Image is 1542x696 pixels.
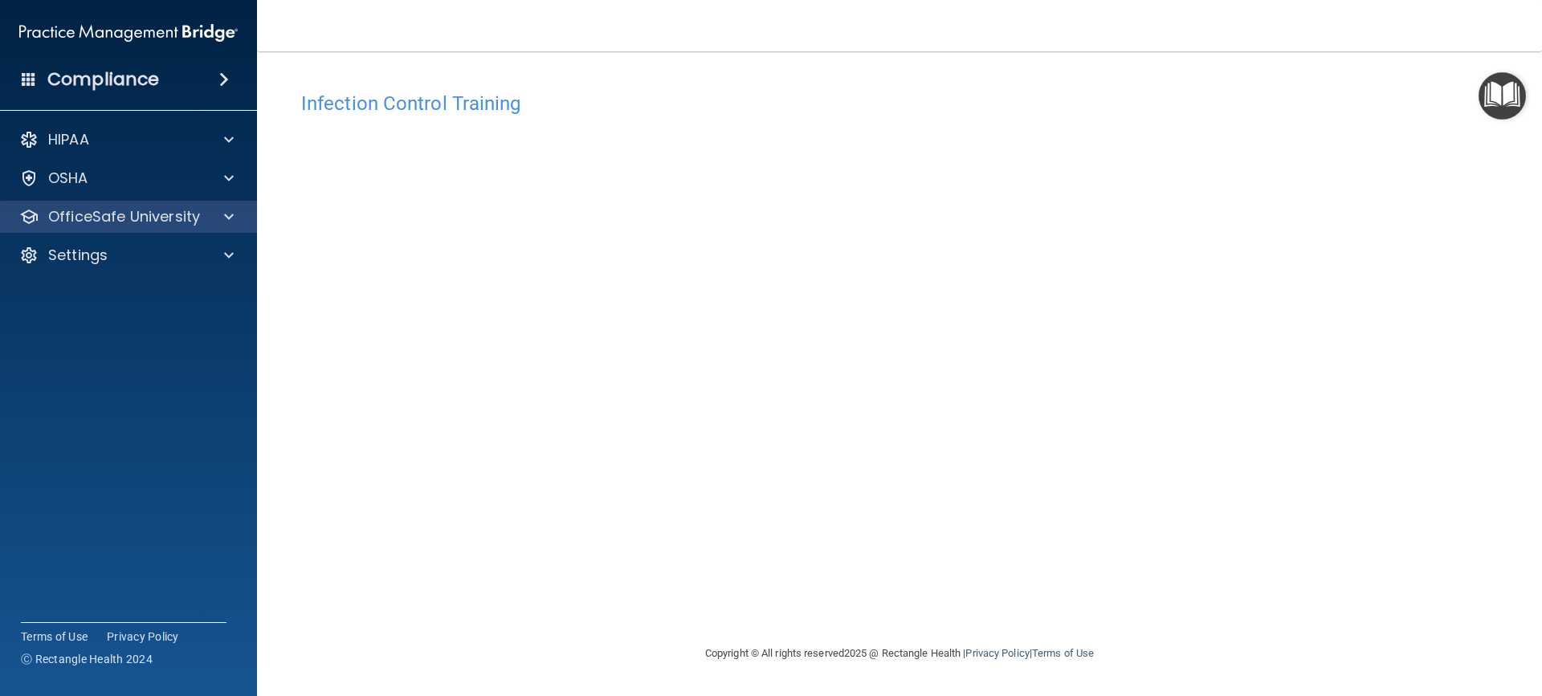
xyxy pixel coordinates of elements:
a: Terms of Use [1032,647,1094,659]
p: Settings [48,246,108,265]
p: OSHA [48,169,88,188]
iframe: Drift Widget Chat Controller [1462,585,1523,646]
iframe: infection-control-training [301,123,1104,617]
p: HIPAA [48,130,89,149]
div: Copyright © All rights reserved 2025 @ Rectangle Health | | [606,628,1193,679]
img: PMB logo [19,17,238,49]
h4: Compliance [47,68,159,91]
a: Privacy Policy [107,629,179,645]
a: OfficeSafe University [19,207,234,226]
a: OSHA [19,169,234,188]
a: HIPAA [19,130,234,149]
h4: Infection Control Training [301,93,1498,114]
a: Settings [19,246,234,265]
span: Ⓒ Rectangle Health 2024 [21,651,153,667]
button: Open Resource Center [1479,72,1526,120]
a: Privacy Policy [965,647,1029,659]
a: Terms of Use [21,629,88,645]
p: OfficeSafe University [48,207,200,226]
